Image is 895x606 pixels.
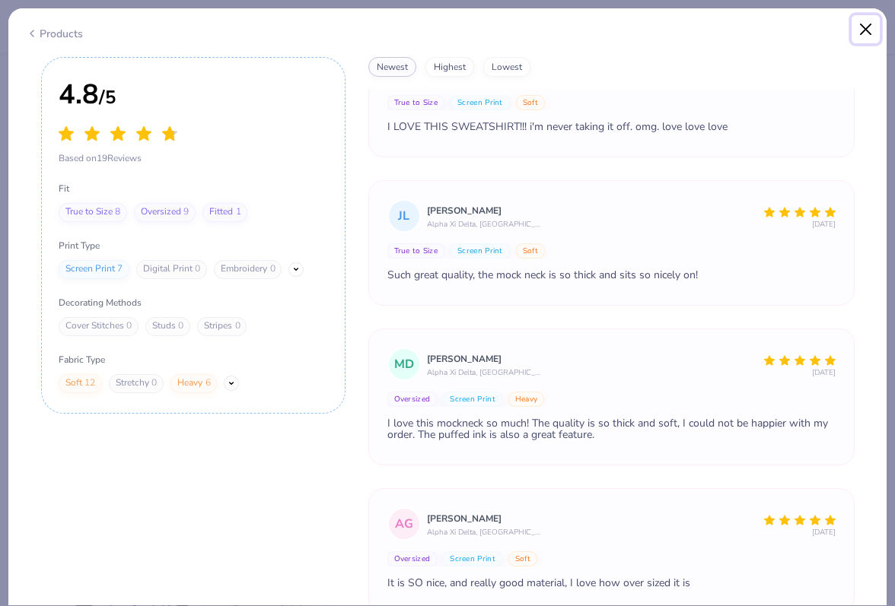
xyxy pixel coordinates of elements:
button: Screen Print [443,392,502,407]
div: JL [387,199,421,233]
span: 7 [117,263,123,275]
button: True to Size [387,243,445,259]
div: Heavy [170,374,217,393]
div: It is SO nice, and really good material, I love how over sized it is [387,577,836,589]
span: Print Type [59,239,327,252]
button: newest [368,57,416,77]
button: highest [425,57,474,77]
span: 6 [205,377,211,389]
div: Such great quality, the mock neck is so thick and sits so nicely on! [387,269,836,281]
span: Based on 19 Reviews [59,151,177,165]
div: Stretchy [109,374,164,393]
span: 0 [195,263,200,275]
button: Close [852,15,881,44]
span: / 5 [99,85,116,109]
span: 4.8 [59,76,99,113]
button: lowest [483,57,530,77]
div: Screen Print [59,260,129,279]
button: Oversized [387,551,438,566]
span: Decorating Methods [59,296,327,309]
span: 8 [115,206,120,218]
button: Oversized [387,392,438,407]
div: Studs [145,317,190,336]
span: 12 [84,377,95,389]
button: Soft [516,243,545,259]
button: Soft [516,95,545,110]
button: Screen Print [451,95,510,110]
button: Soft [508,551,537,566]
div: 5 Stars [764,349,836,368]
span: 9 [183,206,189,218]
div: Soft [59,374,102,393]
div: I LOVE THIS SWEATSHIRT!!! i'm never taking it off. omg. love love love [387,121,836,132]
span: Fabric Type [59,353,327,366]
div: 5 Stars [764,509,836,528]
button: Screen Print [443,551,502,566]
div: I love this mockneck so much! The quality is so thick and soft, I could not be happier with my or... [387,417,836,440]
div: MD [387,347,421,381]
div: 5 Stars [764,201,836,220]
span: 0 [235,320,240,332]
div: Stripes [197,317,247,336]
div: AG [387,507,421,541]
div: True to Size [59,203,127,222]
span: Fit [59,182,327,195]
div: Oversized [134,203,196,222]
div: Fitted [202,203,247,222]
span: 0 [126,320,132,332]
button: Show More [288,262,303,277]
span: 0 [178,320,183,332]
div: 4.8 Stars [59,122,177,144]
div: Products [26,26,83,42]
div: Cover Stitches [59,317,139,336]
button: Screen Print [451,243,510,259]
span: 0 [151,377,157,389]
span: 1 [236,206,241,218]
div: Digital Print [136,260,207,279]
button: True to Size [387,95,445,110]
button: Show More [224,376,238,390]
span: 0 [270,263,276,275]
div: Embroidery [214,260,282,279]
button: Heavy [508,392,545,407]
